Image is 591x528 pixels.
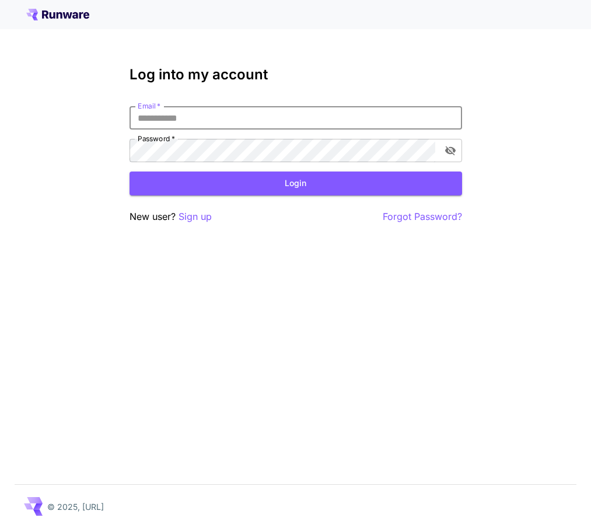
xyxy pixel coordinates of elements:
[383,209,462,224] button: Forgot Password?
[138,134,175,144] label: Password
[138,101,160,111] label: Email
[130,209,212,224] p: New user?
[440,140,461,161] button: toggle password visibility
[130,172,462,195] button: Login
[130,67,462,83] h3: Log into my account
[179,209,212,224] button: Sign up
[47,501,104,513] p: © 2025, [URL]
